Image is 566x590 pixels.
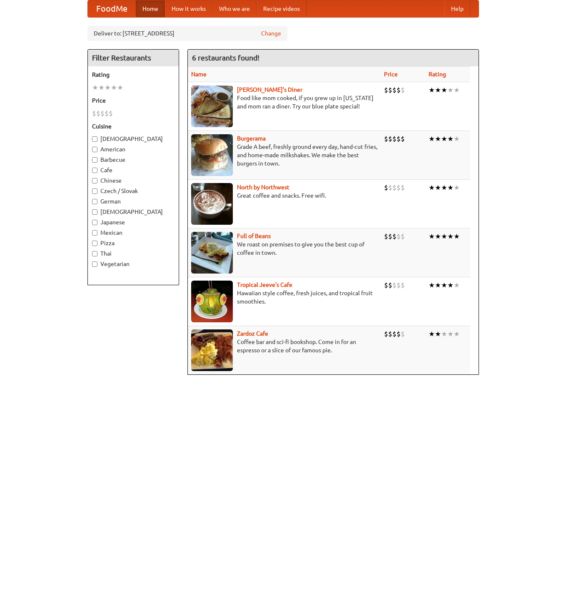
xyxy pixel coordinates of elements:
[401,232,405,241] li: $
[92,96,175,105] h5: Price
[237,135,266,142] b: Burgerama
[92,109,96,118] li: $
[136,0,165,17] a: Home
[92,135,175,143] label: [DEMOGRAPHIC_DATA]
[92,188,97,194] input: Czech / Slovak
[100,109,105,118] li: $
[88,50,179,66] h4: Filter Restaurants
[92,220,97,225] input: Japanese
[392,281,396,290] li: $
[447,281,454,290] li: ★
[92,166,175,174] label: Cafe
[435,134,441,143] li: ★
[191,232,233,274] img: beans.jpg
[261,29,281,38] a: Change
[435,329,441,339] li: ★
[384,281,388,290] li: $
[396,85,401,95] li: $
[435,232,441,241] li: ★
[384,85,388,95] li: $
[454,232,460,241] li: ★
[392,329,396,339] li: $
[92,228,175,237] label: Mexican
[92,209,97,215] input: [DEMOGRAPHIC_DATA]
[191,338,377,354] p: Coffee bar and sci-fi bookshop. Come in for an espresso or a slice of our famous pie.
[447,134,454,143] li: ★
[429,329,435,339] li: ★
[92,136,97,142] input: [DEMOGRAPHIC_DATA]
[435,183,441,192] li: ★
[92,168,97,173] input: Cafe
[401,134,405,143] li: $
[237,330,268,337] b: Zardoz Cafe
[92,239,175,247] label: Pizza
[191,94,377,110] p: Food like mom cooked, if you grew up in [US_STATE] and mom ran a diner. Try our blue plate special!
[384,329,388,339] li: $
[92,218,175,226] label: Japanese
[191,85,233,127] img: sallys.jpg
[92,83,98,92] li: ★
[454,281,460,290] li: ★
[191,183,233,225] img: north.jpg
[105,83,111,92] li: ★
[392,85,396,95] li: $
[396,183,401,192] li: $
[191,289,377,306] p: Hawaiian style coffee, fresh juices, and tropical fruit smoothies.
[447,85,454,95] li: ★
[92,208,175,216] label: [DEMOGRAPHIC_DATA]
[92,176,175,185] label: Chinese
[92,261,97,267] input: Vegetarian
[92,241,97,246] input: Pizza
[388,134,392,143] li: $
[237,281,292,288] b: Tropical Jeeve's Cafe
[392,183,396,192] li: $
[191,240,377,257] p: We roast on premises to give you the best cup of coffee in town.
[191,134,233,176] img: burgerama.jpg
[396,232,401,241] li: $
[441,85,447,95] li: ★
[92,178,97,183] input: Chinese
[92,122,175,131] h5: Cuisine
[388,232,392,241] li: $
[429,85,435,95] li: ★
[92,199,97,204] input: German
[192,54,259,62] ng-pluralize: 6 restaurants found!
[396,281,401,290] li: $
[92,230,97,236] input: Mexican
[92,156,175,164] label: Barbecue
[454,329,460,339] li: ★
[384,232,388,241] li: $
[92,147,97,152] input: American
[96,109,100,118] li: $
[454,134,460,143] li: ★
[447,183,454,192] li: ★
[88,0,136,17] a: FoodMe
[92,260,175,268] label: Vegetarian
[257,0,307,17] a: Recipe videos
[92,187,175,195] label: Czech / Slovak
[429,232,435,241] li: ★
[237,184,289,191] a: North by Northwest
[237,233,271,239] a: Full of Beans
[105,109,109,118] li: $
[401,183,405,192] li: $
[165,0,212,17] a: How it works
[388,183,392,192] li: $
[435,281,441,290] li: ★
[429,71,446,78] a: Rating
[429,134,435,143] li: ★
[388,329,392,339] li: $
[388,281,392,290] li: $
[92,145,175,153] label: American
[212,0,257,17] a: Who we are
[441,134,447,143] li: ★
[429,281,435,290] li: ★
[396,329,401,339] li: $
[384,71,398,78] a: Price
[392,232,396,241] li: $
[447,232,454,241] li: ★
[401,281,405,290] li: $
[441,281,447,290] li: ★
